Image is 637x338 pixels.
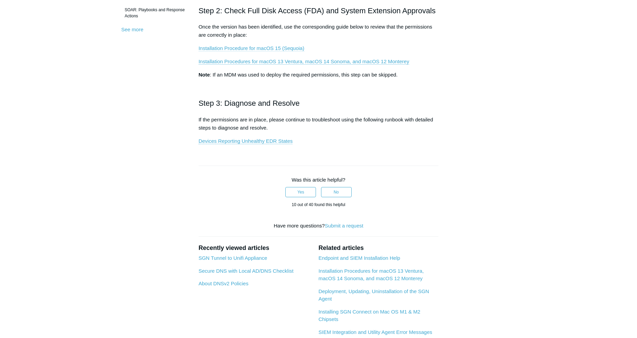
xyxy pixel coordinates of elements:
[199,23,439,39] p: Once the version has been identified, use the corresponding guide below to review that the permis...
[121,27,144,32] a: See more
[199,71,439,79] p: : If an MDM was used to deploy the required permissions, this step can be skipped.
[199,268,294,274] a: Secure DNS with Local AD/DNS Checklist
[325,223,363,229] a: Submit a request
[292,177,346,183] span: Was this article helpful?
[318,309,420,322] a: Installing SGN Connect on Mac OS M1 & M2 Chipsets
[285,187,316,197] button: This article was helpful
[199,97,439,109] h2: Step 3: Diagnose and Resolve
[121,3,188,22] a: SOAR: Playbooks and Response Actions
[199,5,439,17] h2: Step 2: Check Full Disk Access (FDA) and System Extension Approvals
[199,281,249,286] a: About DNSv2 Policies
[318,243,438,253] h2: Related articles
[199,138,293,144] a: Devices Reporting Unhealthy EDR States
[199,222,439,230] div: Have more questions?
[292,202,345,207] span: 10 out of 40 found this helpful
[318,268,423,282] a: Installation Procedures for macOS 13 Ventura, macOS 14 Sonoma, and macOS 12 Monterey
[199,45,304,51] a: Installation Procedure for macOS 15 (Sequoia)
[199,243,312,253] h2: Recently viewed articles
[199,72,210,78] strong: Note
[321,187,352,197] button: This article was not helpful
[199,116,439,132] p: If the permissions are in place, please continue to troubleshoot using the following runbook with...
[318,255,400,261] a: Endpoint and SIEM Installation Help
[199,58,409,65] a: Installation Procedures for macOS 13 Ventura, macOS 14 Sonoma, and macOS 12 Monterey
[199,255,267,261] a: SGN Tunnel to Unifi Appliance
[318,329,432,335] a: SIEM Integration and Utility Agent Error Messages
[318,288,429,302] a: Deployment, Updating, Uninstallation of the SGN Agent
